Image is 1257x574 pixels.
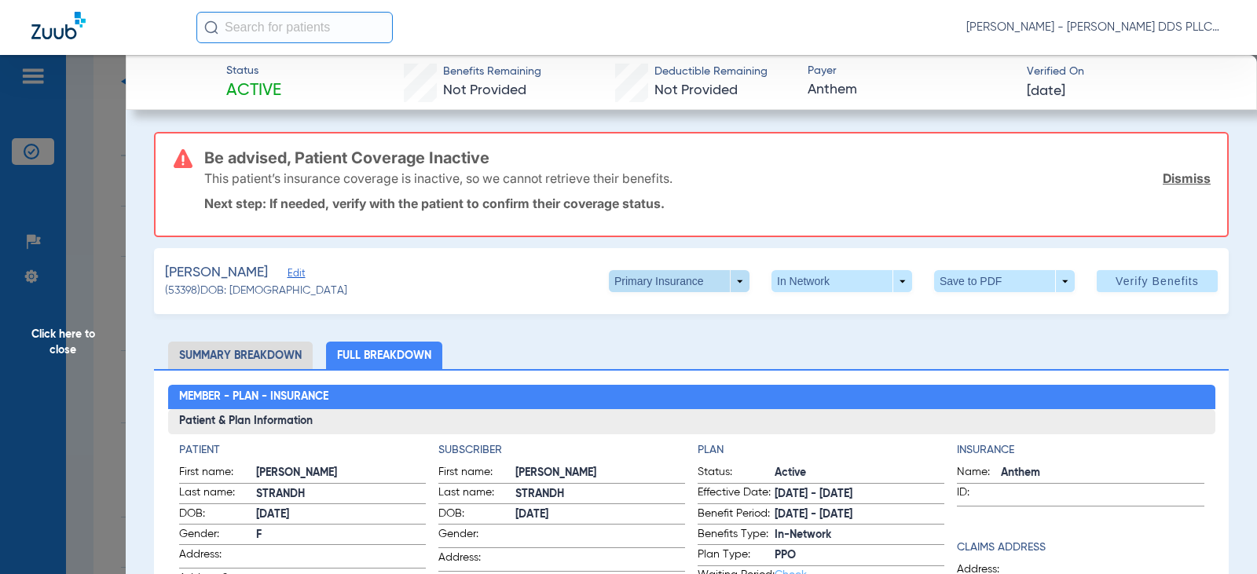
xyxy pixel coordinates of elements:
[443,64,541,80] span: Benefits Remaining
[179,484,256,503] span: Last name:
[515,506,685,523] span: [DATE]
[775,465,944,481] span: Active
[698,464,775,483] span: Status:
[1027,64,1232,80] span: Verified On
[515,486,685,503] span: STRANDH
[204,150,1211,166] h3: Be advised, Patient Coverage Inactive
[957,539,1204,556] h4: Claims Address
[654,83,738,97] span: Not Provided
[179,442,426,459] h4: Patient
[31,12,86,39] img: Zuub Logo
[775,506,944,523] span: [DATE] - [DATE]
[204,20,218,35] img: Search Icon
[957,464,1001,483] span: Name:
[438,442,685,459] h4: Subscriber
[326,342,442,369] li: Full Breakdown
[443,83,526,97] span: Not Provided
[1178,499,1257,574] iframe: Chat Widget
[957,484,1001,506] span: ID:
[165,263,268,283] span: [PERSON_NAME]
[775,527,944,543] span: In-Network
[934,270,1075,292] button: Save to PDF
[698,442,944,459] h4: Plan
[174,149,192,168] img: error-icon
[515,465,685,481] span: [PERSON_NAME]
[168,385,1215,410] h2: Member - Plan - Insurance
[196,12,393,43] input: Search for patients
[256,486,426,503] span: STRANDH
[698,484,775,503] span: Effective Date:
[204,196,1211,211] p: Next step: If needed, verify with the patient to confirm their coverage status.
[179,526,256,545] span: Gender:
[438,550,515,571] span: Address:
[438,526,515,547] span: Gender:
[438,464,515,483] span: First name:
[654,64,768,80] span: Deductible Remaining
[808,80,1013,100] span: Anthem
[1001,465,1204,481] span: Anthem
[438,506,515,525] span: DOB:
[775,486,944,503] span: [DATE] - [DATE]
[1163,170,1211,186] a: Dismiss
[438,484,515,503] span: Last name:
[179,464,256,483] span: First name:
[179,547,256,568] span: Address:
[957,442,1204,459] h4: Insurance
[165,283,347,299] span: (53398) DOB: [DEMOGRAPHIC_DATA]
[1097,270,1218,292] button: Verify Benefits
[609,270,749,292] button: Primary Insurance
[1027,82,1065,101] span: [DATE]
[179,506,256,525] span: DOB:
[168,409,1215,434] h3: Patient & Plan Information
[226,63,281,79] span: Status
[771,270,912,292] button: In Network
[226,80,281,102] span: Active
[698,506,775,525] span: Benefit Period:
[256,506,426,523] span: [DATE]
[168,342,313,369] li: Summary Breakdown
[698,547,775,565] span: Plan Type:
[288,268,302,283] span: Edit
[204,170,672,186] p: This patient’s insurance coverage is inactive, so we cannot retrieve their benefits.
[256,465,426,481] span: [PERSON_NAME]
[256,527,426,543] span: F
[808,63,1013,79] span: Payer
[1116,275,1199,287] span: Verify Benefits
[775,547,944,564] span: PPO
[966,20,1226,35] span: [PERSON_NAME] - [PERSON_NAME] DDS PLLC
[698,526,775,545] span: Benefits Type:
